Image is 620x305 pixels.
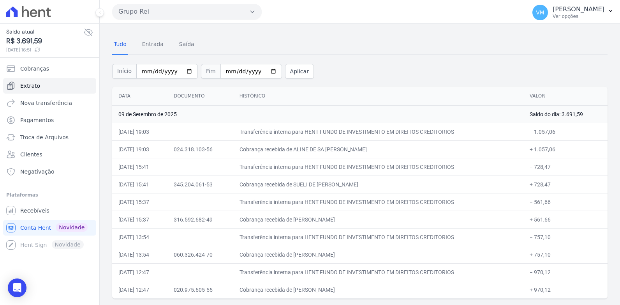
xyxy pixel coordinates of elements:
[20,99,72,107] span: Nova transferência
[553,5,604,13] p: [PERSON_NAME]
[233,246,523,263] td: Cobrança recebida de [PERSON_NAME]
[167,176,233,193] td: 345.204.061-53
[6,46,84,53] span: [DATE] 16:51
[112,35,128,55] a: Tudo
[167,281,233,298] td: 020.975.605-55
[112,87,167,106] th: Data
[523,228,608,246] td: − 757,10
[526,2,620,23] button: VM [PERSON_NAME] Ver opções
[523,193,608,211] td: − 561,66
[553,13,604,20] p: Ver opções
[112,263,167,281] td: [DATE] 12:47
[536,10,544,15] span: VM
[3,220,96,236] a: Conta Hent Novidade
[112,228,167,246] td: [DATE] 13:54
[178,35,196,55] a: Saída
[20,133,69,141] span: Troca de Arquivos
[112,123,167,140] td: [DATE] 19:03
[6,61,93,253] nav: Sidebar
[167,140,233,158] td: 024.318.103-56
[523,105,608,123] td: Saldo do dia: 3.691,59
[523,123,608,140] td: − 1.057,06
[20,207,49,215] span: Recebíveis
[112,193,167,211] td: [DATE] 15:37
[233,87,523,106] th: Histórico
[112,176,167,193] td: [DATE] 15:41
[112,158,167,176] td: [DATE] 15:41
[523,263,608,281] td: − 970,12
[523,281,608,298] td: + 970,12
[167,87,233,106] th: Documento
[6,190,93,200] div: Plataformas
[141,35,165,55] a: Entrada
[201,64,220,79] span: Fim
[233,193,523,211] td: Transferência interna para HENT FUNDO DE INVESTIMENTO EM DIREITOS CREDITORIOS
[20,116,54,124] span: Pagamentos
[233,211,523,228] td: Cobrança recebida de [PERSON_NAME]
[3,147,96,162] a: Clientes
[233,281,523,298] td: Cobrança recebida de [PERSON_NAME]
[8,278,26,297] div: Open Intercom Messenger
[3,164,96,179] a: Negativação
[112,105,523,123] td: 09 de Setembro de 2025
[167,211,233,228] td: 316.592.682-49
[3,61,96,76] a: Cobranças
[3,203,96,218] a: Recebíveis
[112,4,262,20] button: Grupo Rei
[112,281,167,298] td: [DATE] 12:47
[523,176,608,193] td: + 728,47
[6,28,84,36] span: Saldo atual
[112,211,167,228] td: [DATE] 15:37
[523,140,608,158] td: + 1.057,06
[56,223,88,232] span: Novidade
[20,65,49,73] span: Cobranças
[167,246,233,263] td: 060.326.424-70
[112,140,167,158] td: [DATE] 19:03
[20,82,40,90] span: Extrato
[112,64,136,79] span: Início
[3,112,96,128] a: Pagamentos
[233,263,523,281] td: Transferência interna para HENT FUNDO DE INVESTIMENTO EM DIREITOS CREDITORIOS
[285,64,314,79] button: Aplicar
[3,78,96,94] a: Extrato
[523,158,608,176] td: − 728,47
[20,168,55,176] span: Negativação
[523,246,608,263] td: + 757,10
[233,123,523,140] td: Transferência interna para HENT FUNDO DE INVESTIMENTO EM DIREITOS CREDITORIOS
[112,246,167,263] td: [DATE] 13:54
[523,87,608,106] th: Valor
[233,176,523,193] td: Cobrança recebida de SUELI DE [PERSON_NAME]
[233,158,523,176] td: Transferência interna para HENT FUNDO DE INVESTIMENTO EM DIREITOS CREDITORIOS
[233,228,523,246] td: Transferência interna para HENT FUNDO DE INVESTIMENTO EM DIREITOS CREDITORIOS
[6,36,84,46] span: R$ 3.691,59
[20,224,51,232] span: Conta Hent
[20,151,42,158] span: Clientes
[523,211,608,228] td: + 561,66
[233,140,523,158] td: Cobrança recebida de ALINE DE SA [PERSON_NAME]
[3,129,96,145] a: Troca de Arquivos
[3,95,96,111] a: Nova transferência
